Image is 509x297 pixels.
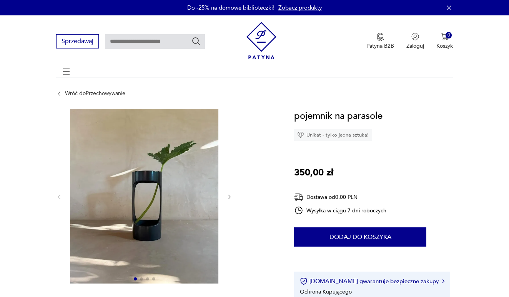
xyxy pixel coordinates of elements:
p: Patyna B2B [366,42,394,50]
h1: pojemnik na parasole [294,109,383,123]
div: Wysyłka w ciągu 7 dni roboczych [294,206,386,215]
button: Dodaj do koszyka [294,227,426,247]
div: Dostawa od 0,00 PLN [294,192,386,202]
img: Ikona strzałki w prawo [442,279,444,283]
a: Sprzedawaj [56,39,99,45]
a: Zobacz produkty [278,4,322,12]
p: Zaloguj [406,42,424,50]
p: Do -25% na domowe biblioteczki! [187,4,274,12]
a: Ikona medaluPatyna B2B [366,33,394,50]
img: Ikona dostawy [294,192,303,202]
div: 0 [446,32,452,38]
img: Ikonka użytkownika [411,33,419,40]
img: Ikona medalu [376,33,384,41]
button: 0Koszyk [436,33,453,50]
img: Ikona certyfikatu [300,277,308,285]
button: Patyna B2B [366,33,394,50]
img: Ikona koszyka [441,33,449,40]
p: 350,00 zł [294,165,333,180]
button: [DOMAIN_NAME] gwarantuje bezpieczne zakupy [300,277,444,285]
button: Zaloguj [406,33,424,50]
div: Unikat - tylko jedna sztuka! [294,129,372,141]
li: Ochrona Kupującego [300,288,352,295]
button: Szukaj [191,37,201,46]
button: Sprzedawaj [56,34,99,48]
p: Koszyk [436,42,453,50]
img: Ikona diamentu [297,132,304,138]
img: Patyna - sklep z meblami i dekoracjami vintage [246,22,276,59]
img: Zdjęcie produktu pojemnik na parasole [70,109,218,284]
a: Wróć doPrzechowywanie [65,90,125,97]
